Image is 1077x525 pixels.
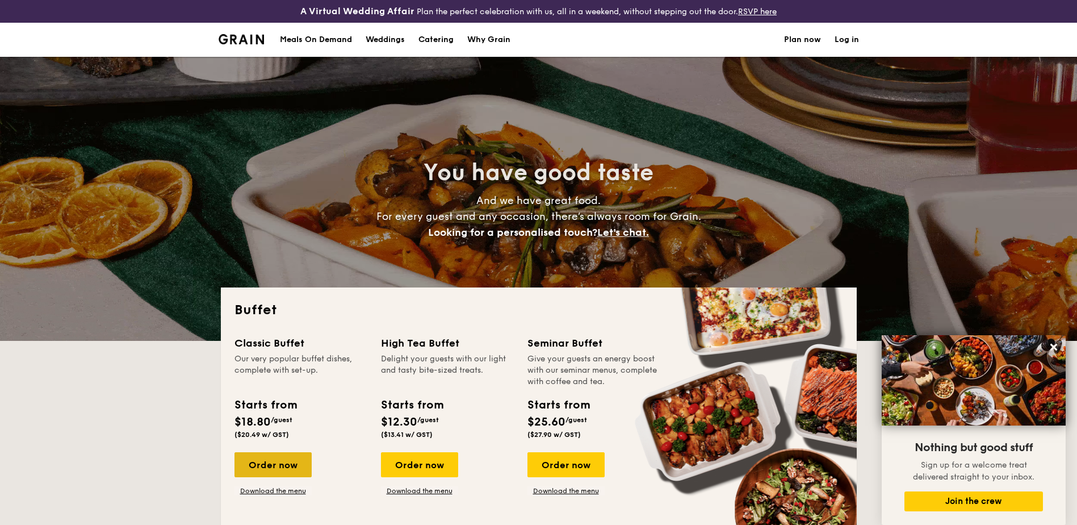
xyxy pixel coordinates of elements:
[527,397,589,414] div: Starts from
[381,397,443,414] div: Starts from
[376,194,701,239] span: And we have great food. For every guest and any occasion, there’s always room for Grain.
[234,335,367,351] div: Classic Buffet
[212,5,866,18] div: Plan the perfect celebration with us, all in a weekend, without stepping out the door.
[412,23,460,57] a: Catering
[527,431,581,439] span: ($27.90 w/ GST)
[467,23,510,57] div: Why Grain
[784,23,821,57] a: Plan now
[418,23,454,57] h1: Catering
[915,441,1033,455] span: Nothing but good stuff
[381,335,514,351] div: High Tea Buffet
[219,34,265,44] img: Grain
[738,7,777,16] a: RSVP here
[381,452,458,477] div: Order now
[381,415,417,429] span: $12.30
[417,416,439,424] span: /guest
[527,452,605,477] div: Order now
[280,23,352,57] div: Meals On Demand
[527,353,660,388] div: Give your guests an energy boost with our seminar menus, complete with coffee and tea.
[424,159,653,186] span: You have good taste
[527,486,605,495] a: Download the menu
[234,452,312,477] div: Order now
[381,486,458,495] a: Download the menu
[234,397,296,414] div: Starts from
[428,226,597,239] span: Looking for a personalised touch?
[271,416,292,424] span: /guest
[234,431,289,439] span: ($20.49 w/ GST)
[234,301,843,319] h2: Buffet
[234,486,312,495] a: Download the menu
[835,23,859,57] a: Log in
[913,460,1034,482] span: Sign up for a welcome treat delivered straight to your inbox.
[1045,338,1063,356] button: Close
[904,491,1043,511] button: Join the crew
[359,23,412,57] a: Weddings
[273,23,359,57] a: Meals On Demand
[366,23,405,57] div: Weddings
[565,416,587,424] span: /guest
[597,226,649,239] span: Let's chat.
[527,335,660,351] div: Seminar Buffet
[460,23,517,57] a: Why Grain
[234,353,367,388] div: Our very popular buffet dishes, complete with set-up.
[219,34,265,44] a: Logotype
[234,415,271,429] span: $18.80
[300,5,414,18] h4: A Virtual Wedding Affair
[381,431,433,439] span: ($13.41 w/ GST)
[882,335,1066,426] img: DSC07876-Edit02-Large.jpeg
[381,353,514,388] div: Delight your guests with our light and tasty bite-sized treats.
[527,415,565,429] span: $25.60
